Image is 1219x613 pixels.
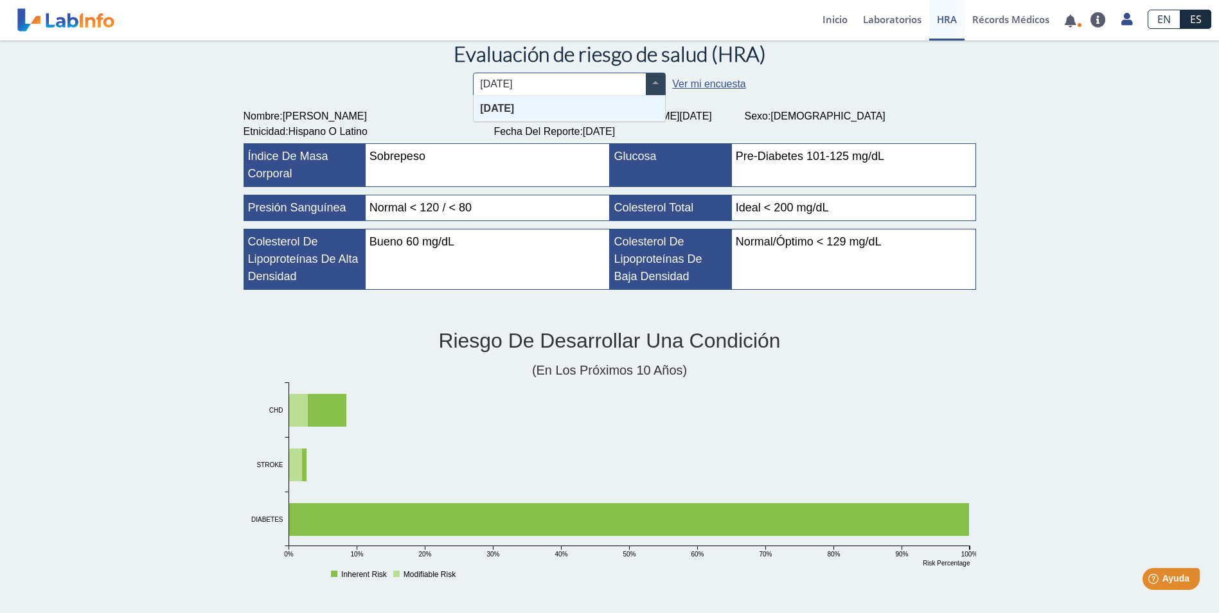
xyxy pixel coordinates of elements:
[244,363,976,378] h4: (en los próximos 10 años)
[759,551,772,558] tspan: 70%
[923,560,970,567] text: Risk Percentage
[480,103,514,114] span: [DATE]
[454,41,766,66] span: Evaluación de riesgo de salud (HRA)
[248,235,359,283] span: Colesterol de lipoproteínas de alta densidad
[486,551,499,558] tspan: 30%
[248,150,328,180] span: Índice de masa corporal
[244,111,280,121] span: Nombre
[623,551,636,558] tspan: 50%
[485,124,986,139] div: :
[251,516,283,523] tspan: DIABETES
[614,150,657,163] span: Glucosa
[827,551,840,558] tspan: 80%
[248,201,346,214] span: Presión sanguínea
[284,551,294,558] tspan: 0%
[583,126,615,137] span: [DATE]
[234,109,485,124] div: :
[961,551,977,558] tspan: 100%
[672,78,745,89] a: Ver mi encuesta
[244,126,286,137] span: Etnicidad
[256,461,283,468] tspan: STROKE
[595,111,711,121] span: [PERSON_NAME][DATE]
[745,111,768,121] span: Sexo
[736,235,882,248] span: Normal/Óptimo < 129 mg/dL
[1105,563,1205,599] iframe: Help widget launcher
[269,407,283,414] tspan: CHD
[736,201,829,214] span: Ideal < 200 mg/dL
[244,328,976,353] h2: Riesgo de desarrollar una condición
[283,111,367,121] span: [PERSON_NAME]
[736,150,884,163] span: Pre-Diabetes 101-125 mg/dL
[494,126,580,137] span: Fecha del Reporte
[369,235,454,248] span: Bueno 60 mg/dL
[691,551,704,558] tspan: 60%
[555,551,567,558] tspan: 40%
[1148,10,1180,29] a: EN
[614,235,702,283] span: Colesterol de lipoproteínas de baja densidad
[350,551,363,558] tspan: 10%
[895,551,908,558] tspan: 90%
[937,13,957,26] span: HRA
[1180,10,1211,29] a: ES
[614,201,694,214] span: Colesterol total
[770,111,885,121] span: [DEMOGRAPHIC_DATA]
[473,95,666,122] ng-dropdown-panel: Options list
[369,150,425,163] span: Sobrepeso
[735,109,986,124] div: :
[418,551,431,558] tspan: 20%
[234,124,485,139] div: :
[369,201,472,214] span: Normal < 120 / < 80
[289,126,368,137] span: Hispano o Latino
